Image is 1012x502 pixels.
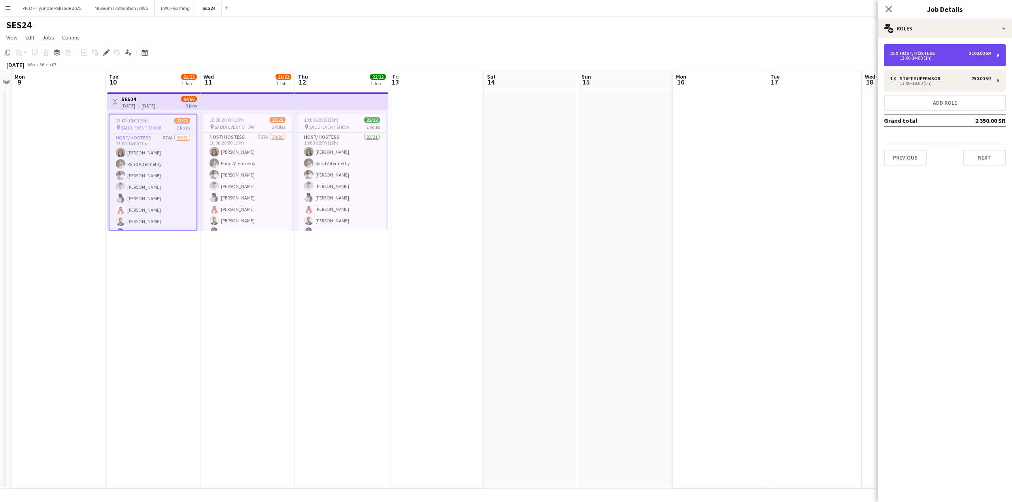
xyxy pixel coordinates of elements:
div: Host/ Hostess [900,51,938,56]
span: 22/22 [370,74,386,80]
app-card-role: Host/ Hostess574A20/2113:00-14:00 (1h)[PERSON_NAME]Rand Altermethy[PERSON_NAME][PERSON_NAME][PERS... [110,133,196,389]
a: Jobs [39,32,57,43]
div: 1 x [890,76,900,81]
button: SES24 [196,0,222,16]
div: 13:00-18:00 (5h) [890,81,991,85]
span: 21/22 [174,118,190,124]
div: +03 [49,62,57,68]
span: Wed [865,73,875,80]
h1: SES24 [6,19,32,31]
span: 2 Roles [272,124,285,130]
a: View [3,32,21,43]
span: Sun [582,73,591,80]
span: Mon [15,73,25,80]
span: Jobs [42,34,54,41]
div: [DATE] → [DATE] [121,103,155,109]
span: 21/22 [270,117,285,123]
span: Fri [393,73,399,80]
div: 3 jobs [186,102,197,109]
td: Grand total [884,114,956,127]
span: Tue [770,73,780,80]
span: 13:00-18:00 (5h) [116,118,148,124]
span: 13 [391,77,399,86]
button: Museums Activation / BWS [88,0,155,16]
button: Next [963,150,1006,165]
div: Roles [878,19,1012,38]
button: EWC - Gaming [155,0,196,16]
span: Wed [204,73,214,80]
div: 13:00-14:00 (1h) [890,56,991,60]
span: 10:00-20:00 (10h) [210,117,244,123]
span: Mon [676,73,686,80]
span: View [6,34,17,41]
span: 14 [486,77,496,86]
a: Comms [59,32,83,43]
span: Comms [62,34,80,41]
div: 1 Job [276,81,291,86]
a: Edit [22,32,38,43]
span: SAUDI EVENT SHOW [121,125,161,131]
span: 17 [769,77,780,86]
span: Thu [298,73,308,80]
span: 10:00-20:00 (10h) [304,117,338,123]
app-job-card: 10:00-20:00 (10h)22/22 SAUDI EVENT SHOW2 RolesHost/ Hostess21/2110:00-20:00 (10h)[PERSON_NAME]Ran... [298,114,386,231]
span: 18 [864,77,875,86]
span: SAUDI EVENT SHOW [215,124,255,130]
span: Sat [487,73,496,80]
div: [DATE] [6,61,25,69]
div: 1 Job [370,81,385,86]
span: 12 [297,77,308,86]
span: 2 Roles [177,125,190,131]
span: Edit [25,34,34,41]
span: Tue [109,73,118,80]
h3: SES24 [121,96,155,103]
span: 11 [202,77,214,86]
app-card-role: Host/ Hostess21/2110:00-20:00 (10h)[PERSON_NAME]Rand Altermethy[PERSON_NAME][PERSON_NAME][PERSON_... [298,133,386,389]
div: 2 100.00 SR [969,51,991,56]
div: 1 Job [181,81,196,86]
div: Staff Supervisor [900,76,944,81]
button: Previous [884,150,927,165]
span: 15 [580,77,591,86]
app-job-card: 13:00-18:00 (5h)21/22 SAUDI EVENT SHOW2 RolesHost/ Hostess574A20/2113:00-14:00 (1h)[PERSON_NAME]R... [109,114,197,231]
app-job-card: 10:00-20:00 (10h)21/22 SAUDI EVENT SHOW2 RolesHost/ Hostess567A20/2110:00-20:00 (10h)[PERSON_NAME... [203,114,292,231]
span: 64/66 [181,96,197,102]
span: 2 Roles [366,124,380,130]
span: 21/22 [276,74,291,80]
span: 10 [108,77,118,86]
h3: Job Details [878,4,1012,14]
span: 16 [675,77,686,86]
button: Add role [884,95,1006,111]
div: 21 x [890,51,900,56]
span: 22/22 [364,117,380,123]
button: PICO - Hyundai Palisade 2025 [16,0,88,16]
app-card-role: Host/ Hostess567A20/2110:00-20:00 (10h)[PERSON_NAME]Rand Altermethy[PERSON_NAME][PERSON_NAME][PER... [203,133,292,389]
span: 9 [13,77,25,86]
span: Week 36 [26,62,46,68]
div: 250.00 SR [972,76,991,81]
td: 2 350.00 SR [956,114,1006,127]
span: 21/22 [181,74,197,80]
span: SAUDI EVENT SHOW [309,124,349,130]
